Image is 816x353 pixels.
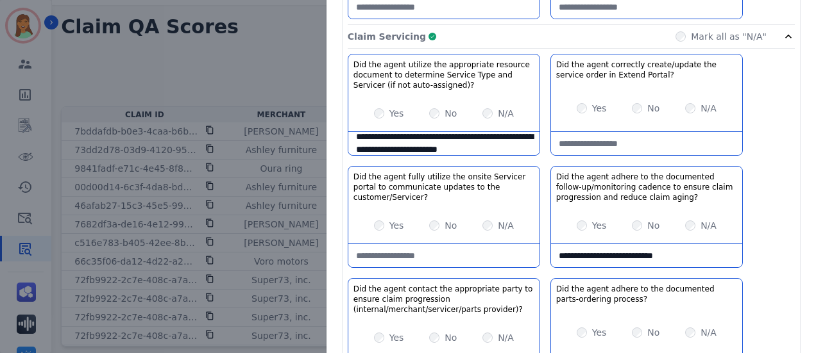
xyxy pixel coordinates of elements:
h3: Did the agent contact the appropriate party to ensure claim progression (internal/merchant/servic... [353,284,534,315]
h3: Did the agent adhere to the documented follow-up/monitoring cadence to ensure claim progression a... [556,172,737,202]
label: Yes [389,331,404,344]
label: No [647,102,659,115]
label: No [445,331,457,344]
label: No [647,326,659,339]
label: No [445,219,457,232]
label: Mark all as "N/A" [691,30,767,43]
label: Yes [389,219,404,232]
label: N/A [701,102,717,115]
h3: Did the agent correctly create/update the service order in Extend Portal? [556,60,737,80]
label: Yes [592,102,607,115]
h3: Did the agent utilize the appropriate resource document to determine Service Type and Servicer (i... [353,60,534,90]
label: N/A [498,219,514,232]
label: N/A [498,331,514,344]
label: Yes [592,326,607,339]
label: N/A [701,219,717,232]
p: Claim Servicing [348,30,426,43]
label: N/A [498,107,514,120]
h3: Did the agent adhere to the documented parts-ordering process? [556,284,737,304]
label: No [647,219,659,232]
label: N/A [701,326,717,339]
label: No [445,107,457,120]
h3: Did the agent fully utilize the onsite Servicer portal to communicate updates to the customer/Ser... [353,172,534,202]
label: Yes [389,107,404,120]
label: Yes [592,219,607,232]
